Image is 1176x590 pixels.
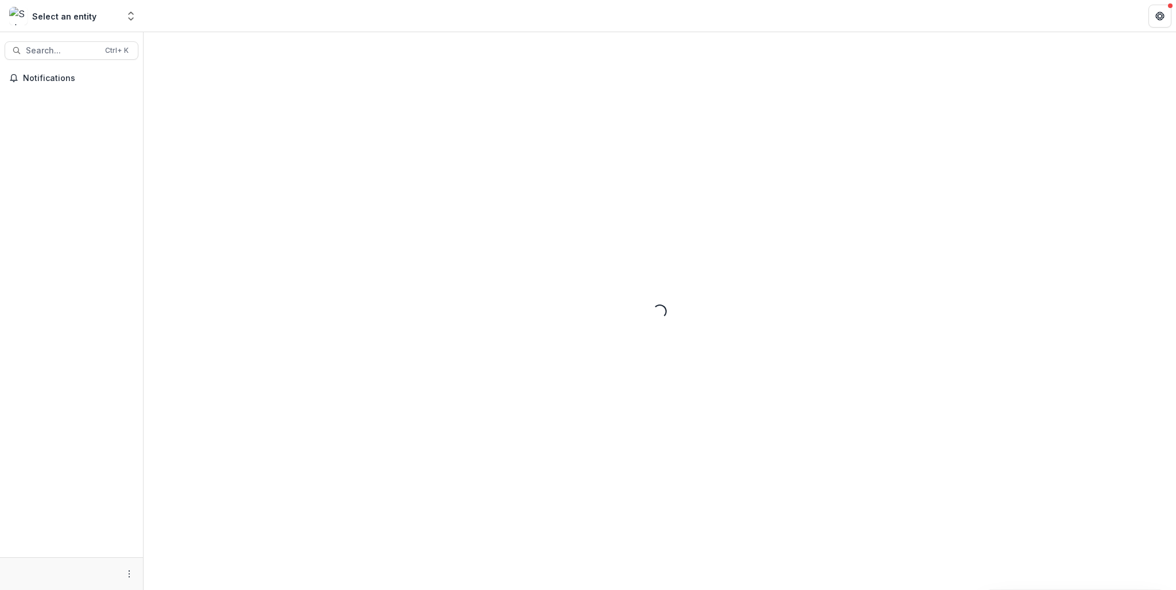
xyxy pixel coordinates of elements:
div: Ctrl + K [103,44,131,57]
span: Notifications [23,74,134,83]
div: Select an entity [32,10,96,22]
button: Notifications [5,69,138,87]
button: More [122,567,136,581]
button: Get Help [1148,5,1171,28]
span: Search... [26,46,98,56]
img: Select an entity [9,7,28,25]
button: Search... [5,41,138,60]
button: Open entity switcher [123,5,139,28]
